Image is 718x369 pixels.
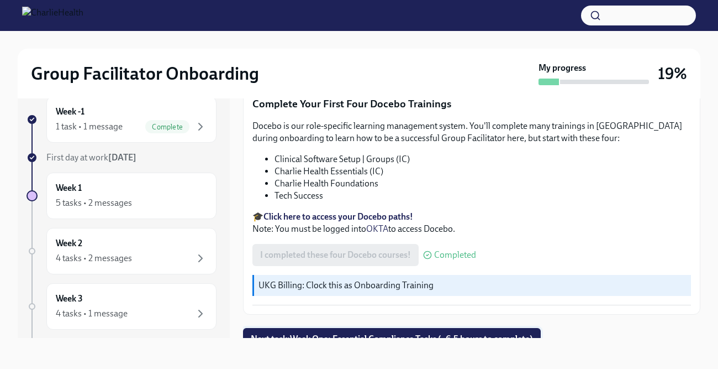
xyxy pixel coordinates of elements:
[366,224,388,234] a: OKTA
[56,293,83,305] h6: Week 3
[27,173,217,219] a: Week 15 tasks • 2 messages
[108,152,136,163] strong: [DATE]
[274,153,691,165] li: Clinical Software Setup | Groups (IC)
[27,96,217,143] a: Week -11 task • 1 messageComplete
[434,251,476,259] span: Completed
[658,64,687,84] h3: 19%
[27,228,217,274] a: Week 24 tasks • 2 messages
[27,283,217,330] a: Week 34 tasks • 1 message
[252,97,691,111] p: Complete Your First Four Docebo Trainings
[56,182,82,194] h6: Week 1
[46,152,136,163] span: First day at work
[258,279,687,292] p: UKG Billing: Clock this as Onboarding Training
[56,252,132,264] div: 4 tasks • 2 messages
[56,237,82,250] h6: Week 2
[27,152,217,164] a: First day at work[DATE]
[251,334,533,345] span: Next task : Week One: Essential Compliance Tasks (~6.5 hours to complete)
[56,308,128,320] div: 4 tasks • 1 message
[252,120,691,144] p: Docebo is our role-specific learning management system. You'll complete many trainings in [GEOGRA...
[56,197,132,209] div: 5 tasks • 2 messages
[56,106,85,118] h6: Week -1
[274,190,691,202] li: Tech Success
[22,7,83,24] img: CharlieHealth
[31,63,259,85] h2: Group Facilitator Onboarding
[274,178,691,190] li: Charlie Health Foundations
[538,62,586,74] strong: My progress
[56,121,123,133] div: 1 task • 1 message
[145,123,189,131] span: Complete
[243,328,541,350] button: Next task:Week One: Essential Compliance Tasks (~6.5 hours to complete)
[263,211,413,222] a: Click here to access your Docebo paths!
[252,211,691,235] p: 🎓 Note: You must be logged into to access Docebo.
[274,165,691,178] li: Charlie Health Essentials (IC)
